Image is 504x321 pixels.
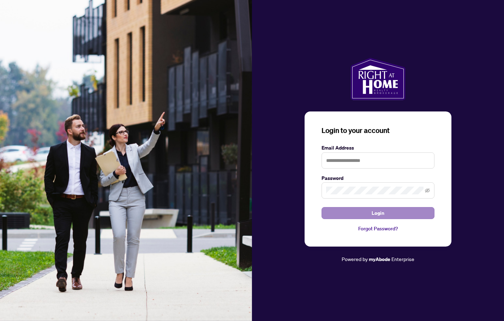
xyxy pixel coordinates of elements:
span: Powered by [342,256,368,262]
h3: Login to your account [322,126,434,135]
label: Password [322,174,434,182]
label: Email Address [322,144,434,152]
span: Enterprise [391,256,414,262]
img: ma-logo [350,58,405,100]
button: Login [322,207,434,219]
span: eye-invisible [425,188,430,193]
a: myAbode [369,255,390,263]
span: Login [372,207,384,219]
a: Forgot Password? [322,225,434,232]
